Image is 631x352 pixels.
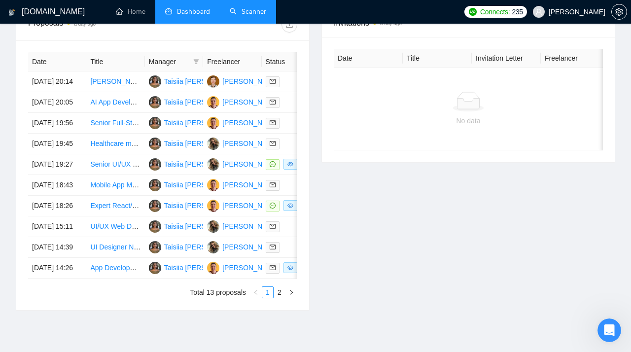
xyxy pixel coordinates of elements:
[86,134,144,154] td: Healthcare mobile app tutorial design
[149,158,161,171] img: TP
[28,154,86,175] td: [DATE] 19:27
[20,241,90,251] span: Поиск по статьям
[535,8,542,15] span: user
[262,287,273,298] a: 1
[41,156,93,164] span: Оцініть бесіду
[90,202,264,210] a: Expert React/TypeScript Developer for Management App
[28,92,86,113] td: [DATE] 20:05
[90,77,274,85] a: [PERSON_NAME] Specialist Needed for Project Extensions
[90,264,254,272] a: App Development for Appointment-Scanning Platform
[149,56,189,67] span: Manager
[86,175,144,196] td: Mobile App MVP Development with React Native and Express.js
[222,200,279,211] div: [PERSON_NAME]
[74,21,96,27] time: a day ago
[170,16,187,34] div: Закрыть
[270,265,276,271] span: mail
[90,181,286,189] a: Mobile App MVP Development with React Native and Express.js
[222,117,279,128] div: [PERSON_NAME]
[20,87,177,120] p: Чем мы можем помочь?
[207,262,219,274] img: VB
[149,96,161,108] img: TP
[164,97,242,107] div: Taisiia [PERSON_NAME]
[253,289,259,295] span: left
[149,286,179,293] span: Помощь
[124,16,144,35] img: Profile image for Oleksandr
[469,8,477,16] img: upwork-logo.png
[282,21,297,29] span: download
[92,286,105,293] span: Чат
[266,56,306,67] span: Status
[149,117,161,129] img: TP
[90,119,261,127] a: Senior Full-Stack Developer (React.js / Next.js / Nest.js)
[164,117,242,128] div: Taisiia [PERSON_NAME]
[10,189,187,227] div: Отправить сообщениеМы будем снова на связи завтра
[164,179,242,190] div: Taisiia [PERSON_NAME]
[177,7,210,16] span: Dashboard
[203,52,261,71] th: Freelancer
[28,258,86,279] td: [DATE] 14:26
[207,138,219,150] img: TS
[28,134,86,154] td: [DATE] 19:45
[230,7,266,16] a: searchScanner
[149,160,242,168] a: TPTaisiia [PERSON_NAME]
[149,179,161,191] img: TP
[149,118,242,126] a: TPTaisiia [PERSON_NAME]
[41,166,99,176] div: [DOMAIN_NAME]
[86,113,144,134] td: Senior Full-Stack Developer (React.js / Next.js / Nest.js)
[20,141,177,151] div: Недавние сообщения
[164,138,242,149] div: Taisiia [PERSON_NAME]
[20,198,165,208] div: Отправить сообщение
[250,286,262,298] li: Previous Page
[541,49,610,68] th: Freelancer
[270,99,276,105] span: mail
[207,77,279,85] a: PS[PERSON_NAME]
[288,289,294,295] span: right
[222,76,279,87] div: [PERSON_NAME]
[101,166,144,176] div: • 20 ч назад
[28,175,86,196] td: [DATE] 18:43
[86,216,144,237] td: UI/UX Web Designer for SaaS Website Redesign
[222,179,279,190] div: [PERSON_NAME]
[149,98,242,106] a: TPTaisiia [PERSON_NAME]
[20,70,177,87] p: Здравствуйте! 👋
[611,8,627,16] a: setting
[86,258,144,279] td: App Development for Appointment-Scanning Platform
[207,96,219,108] img: VB
[164,76,242,87] div: Taisiia [PERSON_NAME]
[164,242,242,252] div: Taisiia [PERSON_NAME]
[86,71,144,92] td: MERN Stack Specialist Needed for Project Extensions
[19,165,31,176] img: Oleksandr avatar
[27,165,39,176] img: Iryna avatar
[145,52,203,71] th: Manager
[274,287,285,298] a: 2
[149,180,242,188] a: TPTaisiia [PERSON_NAME]
[207,160,279,168] a: TS[PERSON_NAME]
[86,196,144,216] td: Expert React/TypeScript Developer for Management App
[597,318,621,342] iframe: Intercom live chat
[149,222,242,230] a: TPTaisiia [PERSON_NAME]
[90,140,204,147] a: Healthcare mobile app tutorial design
[612,8,627,16] span: setting
[207,180,279,188] a: VB[PERSON_NAME]
[28,17,163,33] div: Proposals
[222,97,279,107] div: [PERSON_NAME]
[207,201,279,209] a: VB[PERSON_NAME]
[149,220,161,233] img: TP
[28,237,86,258] td: [DATE] 14:39
[262,286,274,298] li: 1
[20,208,165,218] div: Мы будем снова на связи завтра
[207,158,219,171] img: TS
[207,243,279,250] a: TS[PERSON_NAME]
[222,138,279,149] div: [PERSON_NAME]
[149,77,242,85] a: TPTaisiia [PERSON_NAME]
[143,16,163,35] img: Profile image for Nazar
[270,161,276,167] span: message
[149,138,161,150] img: TP
[222,221,279,232] div: [PERSON_NAME]
[10,147,187,184] div: Nazar avatarOleksandr avatarIryna avatarОцініть бесіду[DOMAIN_NAME]•20 ч назад
[14,236,183,256] button: Поиск по статьям
[86,154,144,175] td: Senior UI/UX Designer (Complex B2B SaaS / ERP / CRM Interfaces)
[149,201,242,209] a: TPTaisiia [PERSON_NAME]
[132,261,197,301] button: Помощь
[165,8,172,15] span: dashboard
